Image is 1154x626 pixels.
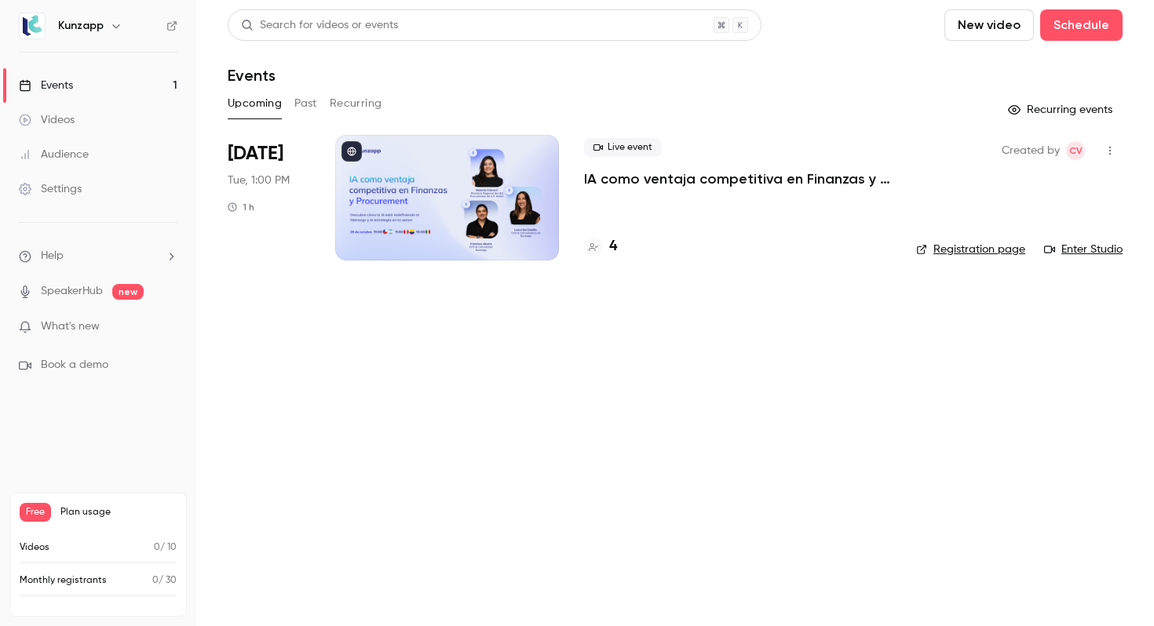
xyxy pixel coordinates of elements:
h4: 4 [609,236,617,257]
a: SpeakerHub [41,283,103,300]
button: Recurring events [1001,97,1123,122]
button: New video [944,9,1034,41]
h1: Events [228,66,276,85]
span: new [112,284,144,300]
h6: Kunzapp [58,18,104,34]
img: Kunzapp [20,13,45,38]
li: help-dropdown-opener [19,248,177,264]
button: Upcoming [228,91,282,116]
span: What's new [41,318,100,335]
a: Registration page [916,242,1025,257]
button: Past [294,91,317,116]
span: Tue, 1:00 PM [228,173,290,188]
a: IA como ventaja competitiva en Finanzas y Procurement [584,169,891,188]
span: Camila Vera [1066,141,1085,160]
span: 0 [152,576,159,585]
span: [DATE] [228,141,283,166]
span: Free [20,503,51,522]
span: Plan usage [60,506,177,519]
span: Help [41,248,64,264]
div: 1 h [228,201,254,213]
div: Audience [19,147,89,162]
button: Schedule [1040,9,1123,41]
p: / 10 [154,540,177,555]
span: CV [1069,141,1083,160]
div: Videos [19,112,75,128]
span: 0 [154,543,160,552]
a: 4 [584,236,617,257]
div: Search for videos or events [241,17,398,34]
div: Oct 28 Tue, 1:00 PM (America/Santiago) [228,135,310,260]
div: Settings [19,181,82,197]
div: Events [19,78,73,93]
button: Recurring [330,91,382,116]
a: Enter Studio [1044,242,1123,257]
p: / 30 [152,573,177,588]
p: Monthly registrants [20,573,107,588]
span: Book a demo [41,357,108,373]
p: Videos [20,540,49,555]
span: Live event [584,138,662,157]
span: Created by [1002,141,1060,160]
